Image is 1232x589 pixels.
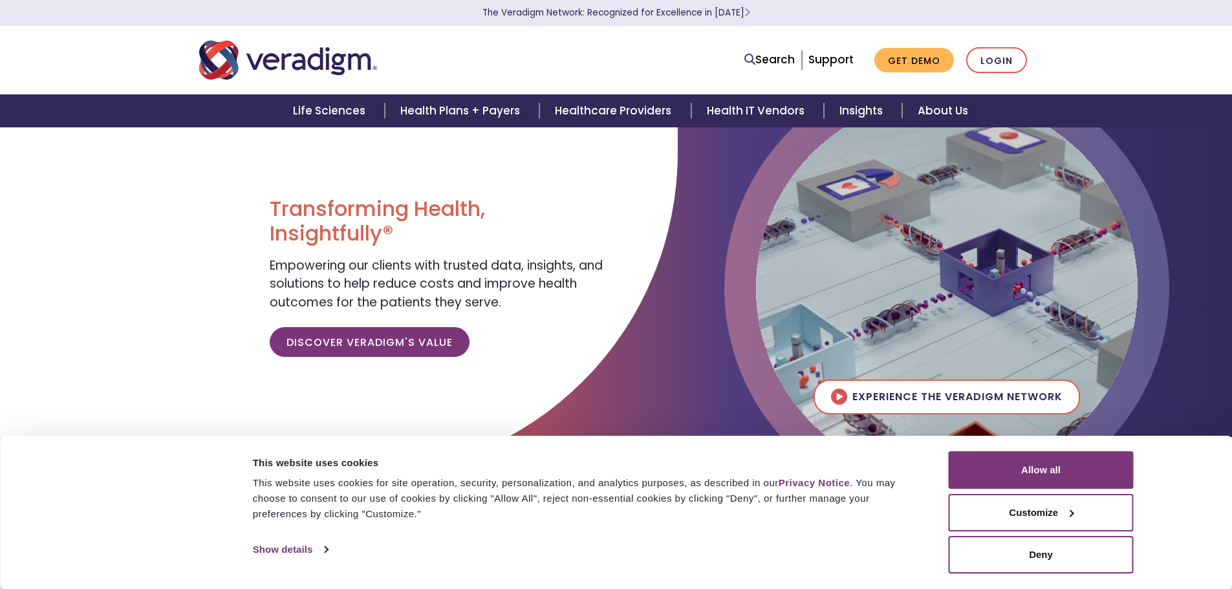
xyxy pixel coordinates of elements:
a: Get Demo [874,48,954,73]
a: Insights [824,94,902,127]
a: Login [966,47,1027,74]
button: Allow all [949,451,1134,489]
button: Customize [949,494,1134,531]
a: Healthcare Providers [539,94,691,127]
a: Support [808,52,854,67]
a: Health Plans + Payers [385,94,539,127]
img: Veradigm logo [199,39,377,81]
span: Learn More [744,6,750,19]
a: Discover Veradigm's Value [270,327,470,357]
a: The Veradigm Network: Recognized for Excellence in [DATE]Learn More [482,6,750,19]
a: Privacy Notice [779,477,850,488]
a: Search [744,51,795,69]
button: Deny [949,536,1134,573]
span: Empowering our clients with trusted data, insights, and solutions to help reduce costs and improv... [270,257,603,311]
a: Show details [253,540,328,559]
h1: Transforming Health, Insightfully® [270,197,606,246]
a: Life Sciences [277,94,385,127]
div: This website uses cookies for site operation, security, personalization, and analytics purposes, ... [253,475,920,522]
div: This website uses cookies [253,455,920,471]
a: Health IT Vendors [691,94,824,127]
a: About Us [902,94,984,127]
